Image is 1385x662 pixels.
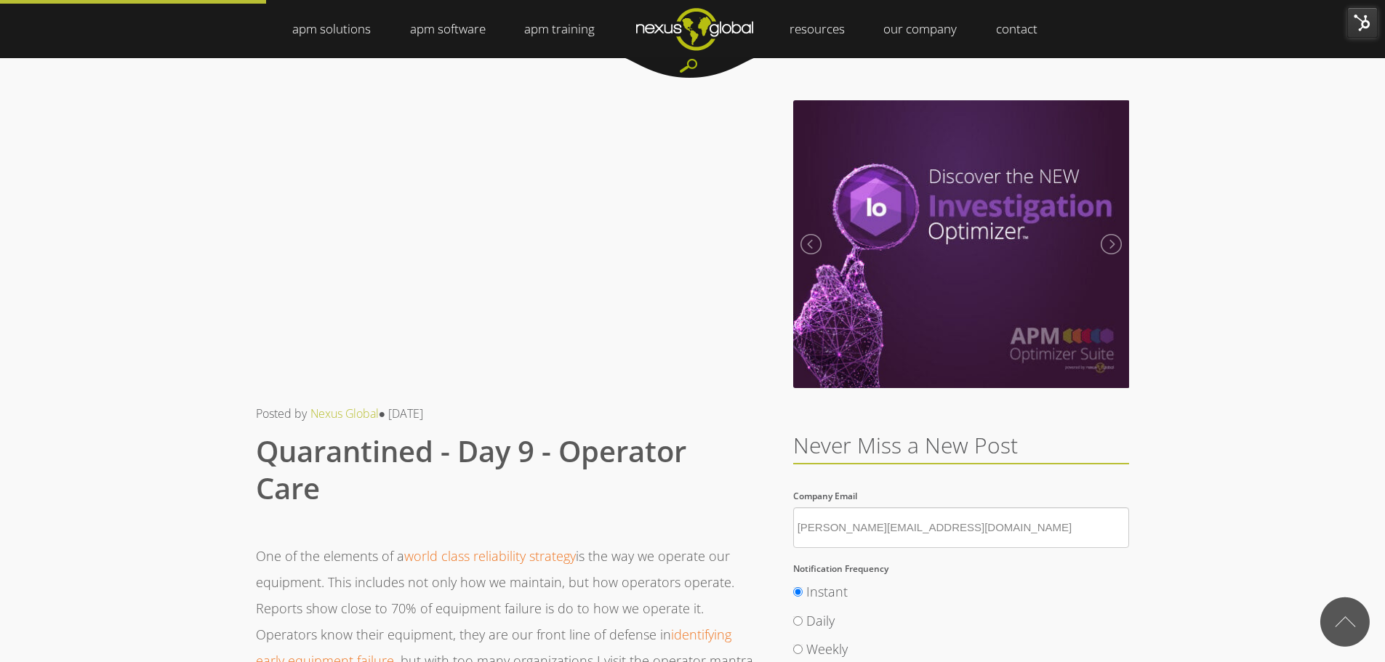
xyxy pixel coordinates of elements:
span: Company Email [793,490,857,502]
iframe: HubSpot Video [256,100,756,382]
span: Never Miss a New Post [793,430,1018,460]
img: HubSpot Tools Menu Toggle [1347,7,1378,38]
a: world class reliability strategy [404,547,576,565]
input: Company Email [793,507,1130,548]
span: Quarantined - Day 9 - Operator Care [256,431,686,508]
a: Nexus Global [310,405,379,421]
input: Daily [793,616,803,626]
img: Meet the New Investigation Optimizer | September 2020 [793,100,1130,388]
span: Notification Frequency [793,562,888,575]
span: Daily [806,612,835,629]
span: Posted by [256,405,307,421]
input: Instant [793,587,803,597]
span: ● [DATE] [379,405,424,421]
input: Weekly [793,645,803,654]
span: Weekly [806,640,848,658]
span: Instant [806,583,848,600]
